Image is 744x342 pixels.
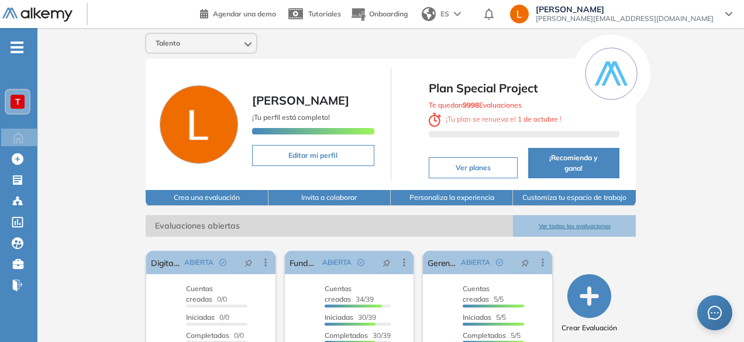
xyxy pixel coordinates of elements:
span: 0/0 [186,284,227,303]
button: Crea una evaluación [146,190,268,206]
button: Invita a colaborar [268,190,391,206]
span: ABIERTA [461,257,490,268]
span: ABIERTA [184,257,213,268]
span: 34/39 [325,284,374,303]
b: 1 de octubre [516,115,560,123]
span: check-circle [357,259,364,266]
span: ES [440,9,449,19]
button: Editar mi perfil [252,145,374,166]
a: Digital Operations [151,251,180,274]
span: Completados [186,331,229,340]
button: Crear Evaluación [562,274,617,333]
img: world [422,7,436,21]
button: pushpin [374,253,399,272]
span: pushpin [244,258,253,267]
span: pushpin [521,258,529,267]
button: Ver todas las evaluaciones [513,215,635,237]
span: 5/5 [463,331,521,340]
span: ABIERTA [322,257,352,268]
span: 30/39 [325,331,391,340]
span: Iniciadas [463,313,491,322]
button: pushpin [236,253,261,272]
span: pushpin [383,258,391,267]
button: pushpin [512,253,538,272]
b: 9998 [463,101,479,109]
img: clock-svg [429,113,442,127]
span: Tutoriales [308,9,341,18]
a: Fundamentos de Excel [290,251,318,274]
span: ¡ Tu plan se renueva el ! [429,115,562,123]
a: Gerente de Planta [428,251,456,274]
span: Cuentas creadas [463,284,490,303]
span: 5/5 [463,284,504,303]
span: Iniciadas [186,313,215,322]
img: Logo [2,8,73,22]
span: [PERSON_NAME] [252,93,349,108]
button: Ver planes [429,157,518,178]
span: Iniciadas [325,313,353,322]
span: Crear Evaluación [562,323,617,333]
span: 0/0 [186,313,229,322]
button: Onboarding [350,2,408,27]
span: Completados [325,331,368,340]
span: Onboarding [369,9,408,18]
button: Personaliza la experiencia [391,190,513,206]
span: T [15,97,20,106]
span: 0/0 [186,331,244,340]
span: 30/39 [325,313,376,322]
a: Agendar una demo [200,6,276,20]
span: Evaluaciones abiertas [146,215,513,237]
button: Customiza tu espacio de trabajo [513,190,635,206]
span: Cuentas creadas [325,284,352,303]
span: [PERSON_NAME] [536,5,714,14]
span: Completados [463,331,506,340]
img: arrow [454,12,461,16]
span: ¡Tu perfil está completo! [252,113,330,122]
span: Plan Special Project [429,80,619,97]
span: Agendar una demo [213,9,276,18]
span: check-circle [496,259,503,266]
span: check-circle [219,259,226,266]
span: Cuentas creadas [186,284,213,303]
span: message [708,306,722,320]
i: - [11,46,23,49]
span: Talento [156,39,180,48]
span: [PERSON_NAME][EMAIL_ADDRESS][DOMAIN_NAME] [536,14,714,23]
button: ¡Recomienda y gana! [528,148,619,178]
span: 5/5 [463,313,506,322]
img: Foto de perfil [160,85,238,164]
span: Te quedan Evaluaciones [429,101,522,109]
